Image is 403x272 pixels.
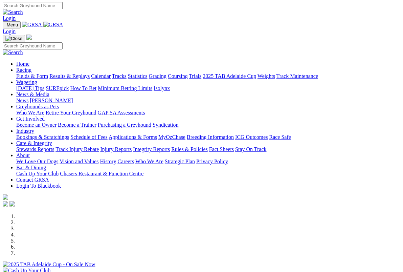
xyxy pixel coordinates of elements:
a: Syndication [153,122,178,128]
a: Become an Owner [16,122,57,128]
input: Search [3,42,63,49]
div: Care & Integrity [16,146,400,152]
a: MyOzChase [158,134,185,140]
img: 2025 TAB Adelaide Cup - On Sale Now [3,261,95,268]
div: News & Media [16,98,400,104]
a: Track Injury Rebate [55,146,99,152]
a: News & Media [16,91,49,97]
a: Coursing [168,73,188,79]
img: Search [3,49,23,56]
div: Greyhounds as Pets [16,110,400,116]
img: logo-grsa-white.png [3,194,8,200]
a: Vision and Values [60,159,98,164]
a: Rules & Policies [171,146,208,152]
img: facebook.svg [3,201,8,207]
a: Fact Sheets [209,146,234,152]
span: Menu [7,22,18,27]
div: Wagering [16,85,400,91]
a: Retire Your Greyhound [46,110,96,116]
a: Tracks [112,73,127,79]
a: Applications & Forms [109,134,157,140]
a: Integrity Reports [133,146,170,152]
a: Strategic Plan [165,159,195,164]
a: [DATE] Tips [16,85,44,91]
a: Calendar [91,73,111,79]
img: logo-grsa-white.png [26,35,32,40]
a: Isolynx [154,85,170,91]
div: Racing [16,73,400,79]
button: Toggle navigation [3,21,21,28]
a: Who We Are [135,159,163,164]
a: Results & Replays [49,73,90,79]
img: twitter.svg [9,201,15,207]
a: Breeding Information [187,134,234,140]
div: About [16,159,400,165]
a: Trials [189,73,201,79]
a: Race Safe [269,134,291,140]
a: About [16,152,30,158]
a: Privacy Policy [196,159,228,164]
a: Fields & Form [16,73,48,79]
a: Weights [258,73,275,79]
a: Contact GRSA [16,177,49,183]
div: Bar & Dining [16,171,400,177]
a: Become a Trainer [58,122,96,128]
a: Greyhounds as Pets [16,104,59,109]
a: Bar & Dining [16,165,46,170]
img: Close [5,36,22,41]
a: We Love Our Dogs [16,159,58,164]
input: Search [3,2,63,9]
div: Get Involved [16,122,400,128]
a: Login [3,28,16,34]
div: Industry [16,134,400,140]
a: Wagering [16,79,37,85]
a: How To Bet [70,85,97,91]
a: Careers [117,159,134,164]
a: Cash Up Your Club [16,171,59,176]
a: 2025 TAB Adelaide Cup [203,73,256,79]
img: GRSA [22,22,42,28]
a: ICG Outcomes [235,134,268,140]
a: Home [16,61,29,67]
a: Track Maintenance [276,73,318,79]
a: SUREpick [46,85,69,91]
a: [PERSON_NAME] [30,98,73,103]
a: Login [3,15,16,21]
a: Bookings & Scratchings [16,134,69,140]
a: GAP SA Assessments [98,110,145,116]
a: Login To Blackbook [16,183,61,189]
button: Toggle navigation [3,35,25,42]
a: Chasers Restaurant & Function Centre [60,171,143,176]
a: Injury Reports [100,146,132,152]
img: GRSA [43,22,63,28]
a: Who We Are [16,110,44,116]
a: Purchasing a Greyhound [98,122,151,128]
a: Racing [16,67,31,73]
a: Grading [149,73,166,79]
a: Care & Integrity [16,140,52,146]
a: Schedule of Fees [70,134,107,140]
a: History [100,159,116,164]
a: Stay On Track [235,146,266,152]
a: Statistics [128,73,148,79]
a: Industry [16,128,34,134]
a: Minimum Betting Limits [98,85,152,91]
a: News [16,98,28,103]
a: Get Involved [16,116,45,122]
img: Search [3,9,23,15]
a: Stewards Reports [16,146,54,152]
